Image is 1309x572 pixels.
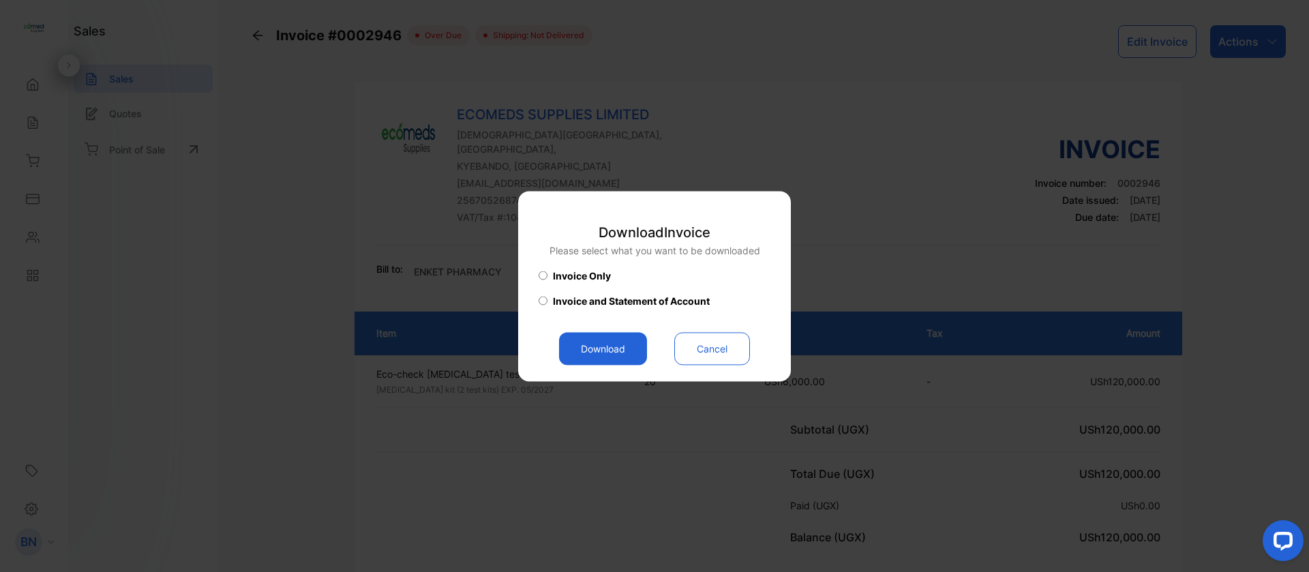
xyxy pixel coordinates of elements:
[553,293,710,307] span: Invoice and Statement of Account
[559,332,647,365] button: Download
[1252,515,1309,572] iframe: LiveChat chat widget
[550,222,760,242] p: Download Invoice
[553,268,611,282] span: Invoice Only
[674,332,750,365] button: Cancel
[550,243,760,257] p: Please select what you want to be downloaded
